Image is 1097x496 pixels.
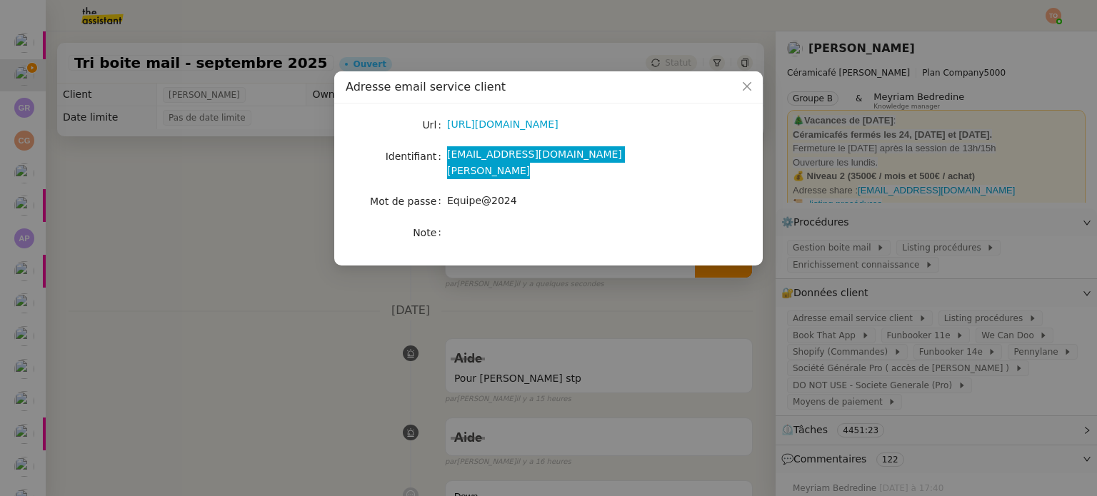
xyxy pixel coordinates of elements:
[422,115,447,135] label: Url
[447,118,558,130] a: [URL][DOMAIN_NAME]
[447,148,622,176] span: [EMAIL_ADDRESS][DOMAIN_NAME][PERSON_NAME]
[386,146,447,166] label: Identifiant
[731,71,763,103] button: Close
[370,191,447,211] label: Mot de passe
[413,223,447,243] label: Note
[447,195,517,206] span: Equipe@2024
[346,80,506,93] span: Adresse email service client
